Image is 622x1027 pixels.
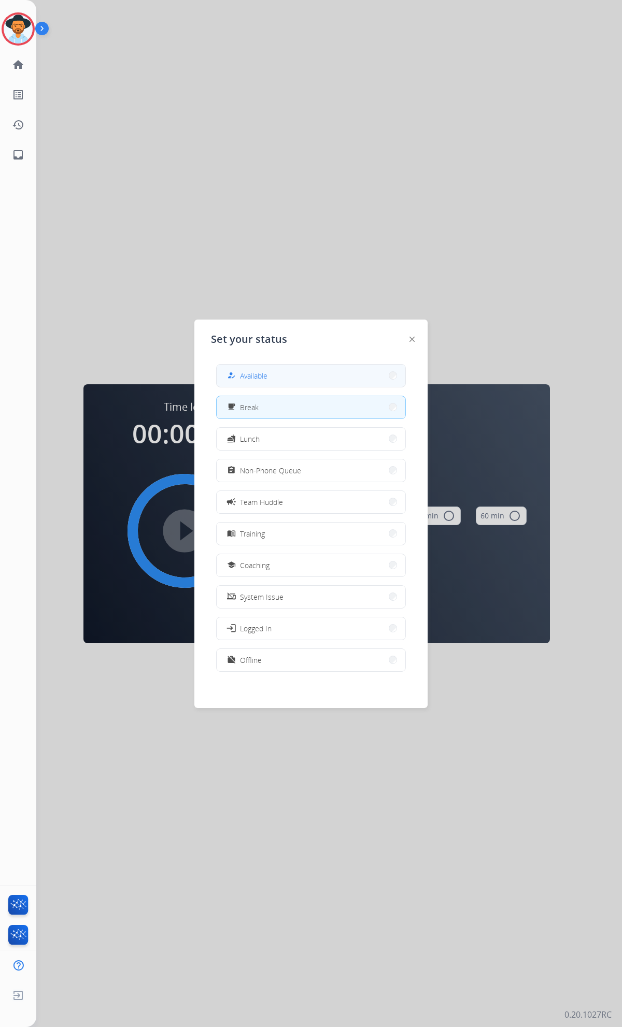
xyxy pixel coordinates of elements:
[240,402,259,413] span: Break
[217,649,405,671] button: Offline
[217,554,405,576] button: Coaching
[240,370,267,381] span: Available
[564,1008,612,1021] p: 0.20.1027RC
[217,617,405,640] button: Logged In
[217,428,405,450] button: Lunch
[217,586,405,608] button: System Issue
[227,371,236,380] mat-icon: how_to_reg
[240,655,262,666] span: Offline
[240,623,272,634] span: Logged In
[226,497,236,507] mat-icon: campaign
[227,435,236,443] mat-icon: fastfood
[240,591,284,602] span: System Issue
[12,59,24,71] mat-icon: home
[217,459,405,482] button: Non-Phone Queue
[240,560,270,571] span: Coaching
[12,119,24,131] mat-icon: history
[240,433,260,444] span: Lunch
[217,491,405,513] button: Team Huddle
[226,623,236,633] mat-icon: login
[217,523,405,545] button: Training
[4,15,33,44] img: avatar
[211,332,287,346] span: Set your status
[227,403,236,412] mat-icon: free_breakfast
[240,528,265,539] span: Training
[227,466,236,475] mat-icon: assignment
[217,396,405,418] button: Break
[409,337,415,342] img: close-button
[12,89,24,101] mat-icon: list_alt
[240,497,283,508] span: Team Huddle
[217,365,405,387] button: Available
[12,149,24,161] mat-icon: inbox
[227,561,236,570] mat-icon: school
[227,656,236,664] mat-icon: work_off
[227,529,236,538] mat-icon: menu_book
[227,592,236,601] mat-icon: phonelink_off
[240,465,301,476] span: Non-Phone Queue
